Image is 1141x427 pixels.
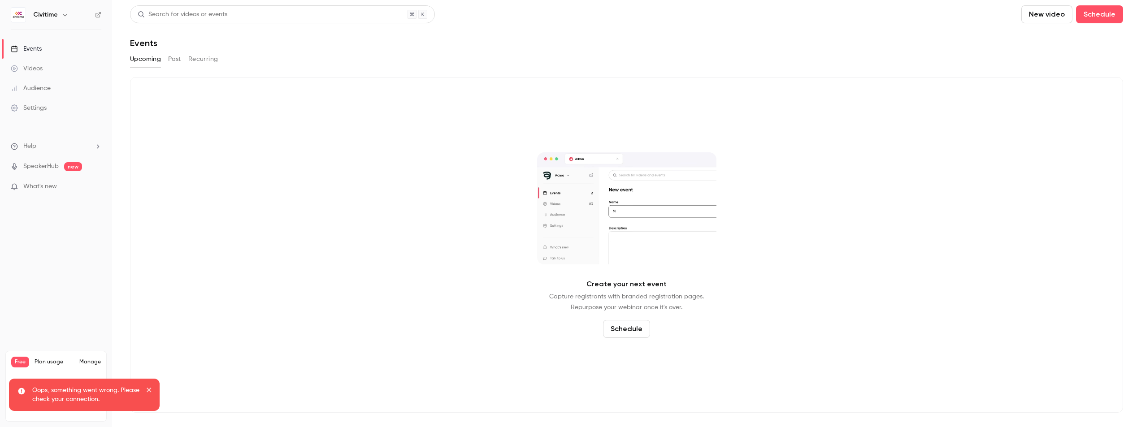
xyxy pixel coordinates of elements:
div: Videos [11,64,43,73]
span: new [64,162,82,171]
div: Audience [11,84,51,93]
span: What's new [23,182,57,191]
div: Events [11,44,42,53]
h6: Civitime [33,10,58,19]
h1: Events [130,38,157,48]
span: Plan usage [35,358,74,366]
button: close [146,386,152,397]
p: Oops, something went wrong. Please check your connection. [32,386,140,404]
button: Schedule [1076,5,1123,23]
button: Upcoming [130,52,161,66]
li: help-dropdown-opener [11,142,101,151]
div: Search for videos or events [138,10,227,19]
iframe: Noticeable Trigger [91,183,101,191]
button: Past [168,52,181,66]
button: Schedule [603,320,650,338]
button: New video [1021,5,1072,23]
a: Manage [79,358,101,366]
div: Settings [11,104,47,112]
img: Civitime [11,8,26,22]
a: SpeakerHub [23,162,59,171]
span: Help [23,142,36,151]
span: Free [11,357,29,367]
p: Create your next event [586,279,667,289]
button: Recurring [188,52,218,66]
p: Capture registrants with branded registration pages. Repurpose your webinar once it's over. [549,291,704,313]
